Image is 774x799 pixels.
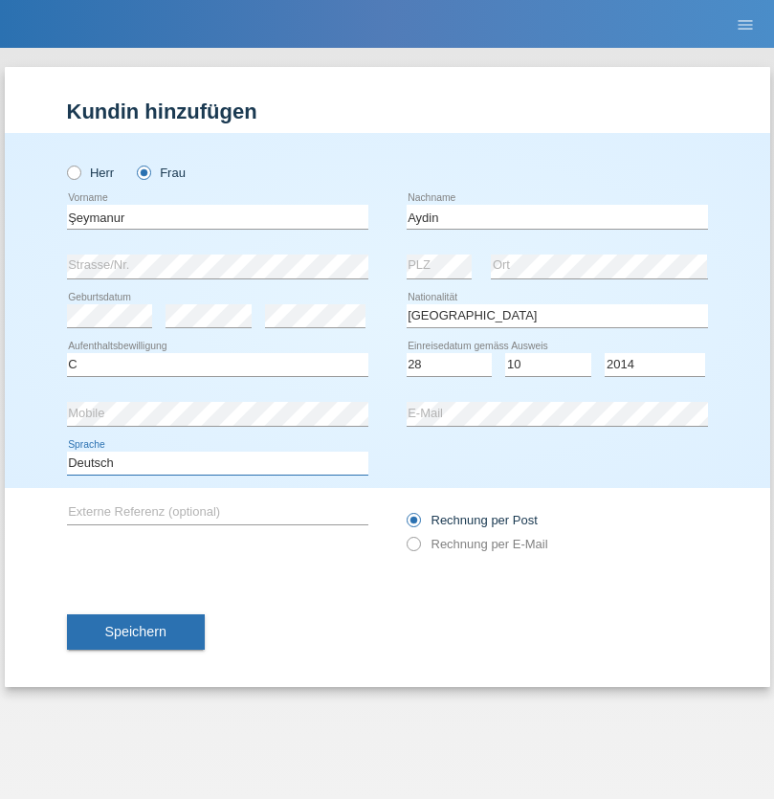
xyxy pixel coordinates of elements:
input: Rechnung per Post [407,513,419,537]
h1: Kundin hinzufügen [67,100,708,123]
span: Speichern [105,624,166,639]
a: menu [726,18,764,30]
label: Herr [67,166,115,180]
label: Frau [137,166,186,180]
input: Frau [137,166,149,178]
button: Speichern [67,614,205,651]
input: Herr [67,166,79,178]
i: menu [736,15,755,34]
input: Rechnung per E-Mail [407,537,419,561]
label: Rechnung per Post [407,513,538,527]
label: Rechnung per E-Mail [407,537,548,551]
